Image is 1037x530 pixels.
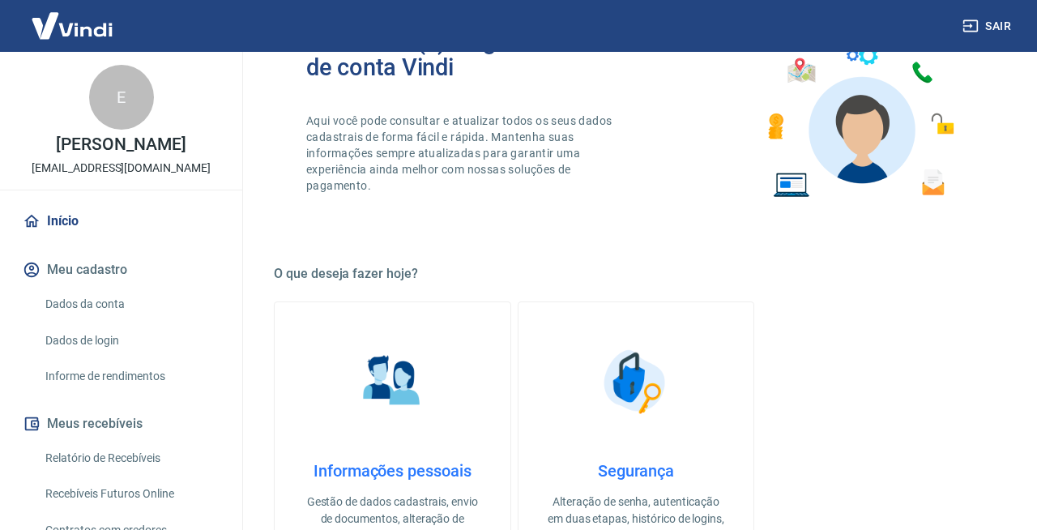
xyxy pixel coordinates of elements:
p: [PERSON_NAME] [56,136,186,153]
p: Aqui você pode consultar e atualizar todos os seus dados cadastrais de forma fácil e rápida. Mant... [306,113,636,194]
a: Recebíveis Futuros Online [39,477,223,511]
button: Meus recebíveis [19,406,223,442]
a: Relatório de Recebíveis [39,442,223,475]
div: E [89,65,154,130]
img: Segurança [595,341,676,422]
a: Início [19,203,223,239]
img: Vindi [19,1,125,50]
p: [EMAIL_ADDRESS][DOMAIN_NAME] [32,160,211,177]
button: Meu cadastro [19,252,223,288]
h4: Informações pessoais [301,461,484,481]
img: Imagem de um avatar masculino com diversos icones exemplificando as funcionalidades do gerenciado... [753,28,966,207]
button: Sair [959,11,1018,41]
h5: O que deseja fazer hoje? [274,266,998,282]
img: Informações pessoais [352,341,433,422]
a: Informe de rendimentos [39,360,223,393]
a: Dados da conta [39,288,223,321]
h2: Bem-vindo(a) ao gerenciador de conta Vindi [306,28,636,80]
a: Dados de login [39,324,223,357]
h4: Segurança [544,461,728,481]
